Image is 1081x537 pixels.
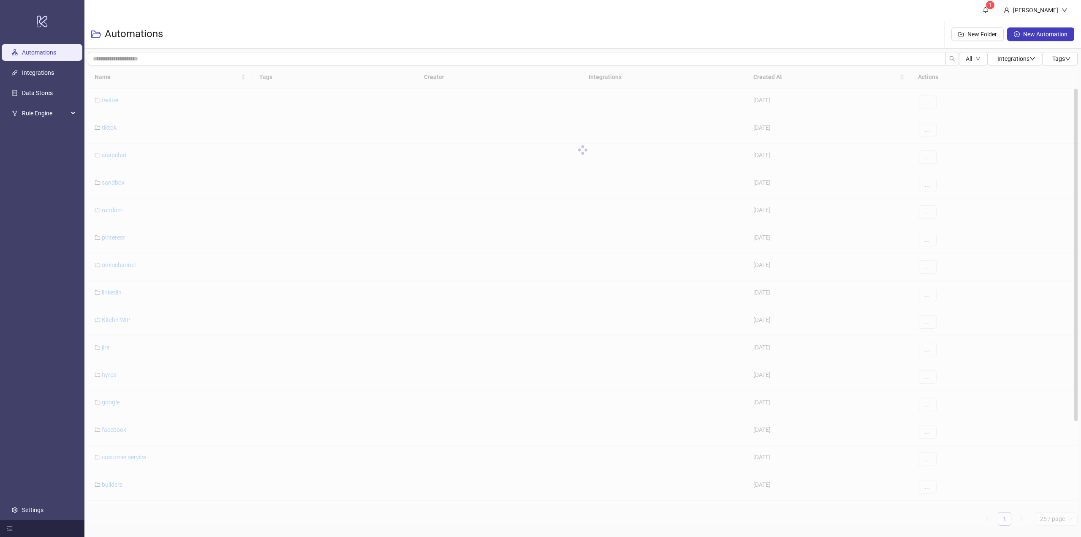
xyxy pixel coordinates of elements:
span: fork [12,110,18,116]
span: bell [983,7,989,13]
span: down [1029,56,1035,62]
h3: Automations [105,27,163,41]
a: Data Stores [22,90,53,96]
span: down [1065,56,1071,62]
span: folder-open [91,29,101,39]
span: All [966,55,972,62]
span: Rule Engine [22,105,68,122]
div: [PERSON_NAME] [1010,5,1062,15]
button: Integrationsdown [987,52,1042,65]
a: Automations [22,49,56,56]
span: Integrations [997,55,1035,62]
span: menu-fold [7,526,13,532]
a: Integrations [22,69,54,76]
span: folder-add [958,31,964,37]
span: Tags [1052,55,1071,62]
span: plus-circle [1014,31,1020,37]
span: New Folder [967,31,997,38]
a: Settings [22,507,43,513]
button: Tagsdown [1042,52,1078,65]
span: search [949,56,955,62]
sup: 1 [986,1,994,9]
span: down [1062,7,1067,13]
span: down [975,56,981,61]
button: Alldown [959,52,987,65]
button: New Folder [951,27,1004,41]
button: New Automation [1007,27,1074,41]
span: 1 [989,2,992,8]
span: New Automation [1023,31,1067,38]
span: user [1004,7,1010,13]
